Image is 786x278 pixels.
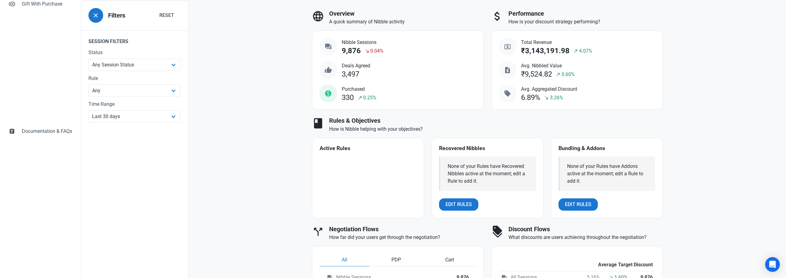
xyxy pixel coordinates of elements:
span: 0.04% [370,47,383,55]
span: Nibble Sessions [342,39,383,46]
span: Edit Rules [446,201,472,208]
span: south_east [365,49,370,54]
span: control_point_duplicate [9,0,15,6]
div: 3,497 [342,70,359,78]
span: close [92,12,99,19]
a: Edit Rules [558,198,598,211]
span: 4.07% [579,47,592,55]
h4: Active Rules [320,145,416,152]
h3: Rules & Objectives [329,117,663,124]
span: thumb_up [325,66,332,74]
span: Avg. Aggregated Discount [521,85,577,93]
span: north_east [358,95,363,100]
div: 330 [342,93,354,102]
span: Documentation & FAQs [22,128,72,135]
span: south_east [544,95,549,100]
h4: Recovered Nibbles [439,145,536,152]
span: Cart [445,256,454,264]
a: Edit Rules [439,198,478,211]
span: discount [491,226,504,238]
span: book [312,117,324,129]
th: Average Target Discount [499,254,656,271]
span: Reset [159,12,174,19]
span: 3.26% [550,94,563,101]
span: call_split [312,226,324,238]
div: ₹9,524.82 [521,70,552,78]
legend: Session Filters [81,30,188,49]
h3: Overview [329,10,484,17]
span: request_quote [504,66,511,74]
span: local_atm [504,43,511,50]
span: Avg. Nibbled Value [521,62,575,69]
span: north_east [556,72,561,77]
span: Edit Rules [565,201,591,208]
span: Purchased [342,85,376,93]
p: How is Nibble helping with your objectives? [329,125,663,133]
span: All [342,256,347,264]
h3: Negotiation Flows [329,226,484,233]
p: How is your discount strategy performing? [508,18,663,26]
span: monetization_on [325,90,332,97]
div: None of your Rules have Addons active at the moment; edit a Rule to add it. [567,163,648,185]
div: ₹3,143,191.98 [521,47,570,55]
span: sell [504,90,511,97]
h4: Bundling & Addons [558,145,655,152]
div: 6.89% [521,93,540,102]
button: Reset [153,9,181,22]
label: Time Range [88,101,181,108]
h3: Performance [508,10,663,17]
button: close [88,8,103,23]
span: assignment [9,128,15,134]
span: 0.60% [562,71,575,78]
p: How far did your users get through the negotiation? [329,234,484,241]
span: Total Revenue [521,39,592,46]
div: Open Intercom Messenger [765,257,780,272]
span: question_answer [325,43,332,50]
span: 0.25% [363,94,376,101]
label: Rule [88,75,181,82]
span: attach_money [491,10,504,22]
span: Gift With Purchase [22,0,72,8]
span: language [312,10,324,22]
span: PDP [391,256,401,264]
p: A quick summary of Nibble activity [329,18,484,26]
h3: Filters [108,12,125,19]
span: Deals Agreed [342,62,370,69]
div: 9,876 [342,47,361,55]
p: What discounts are users achieving throughout the negotiation? [508,234,663,241]
a: assignmentDocumentation & FAQs [5,124,76,139]
span: north_east [573,49,578,54]
div: None of your Rules have Recovered Nibbles active at the moment; edit a Rule to add it. [448,163,528,185]
h3: Discount Flows [508,226,663,233]
label: Status [88,49,181,56]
